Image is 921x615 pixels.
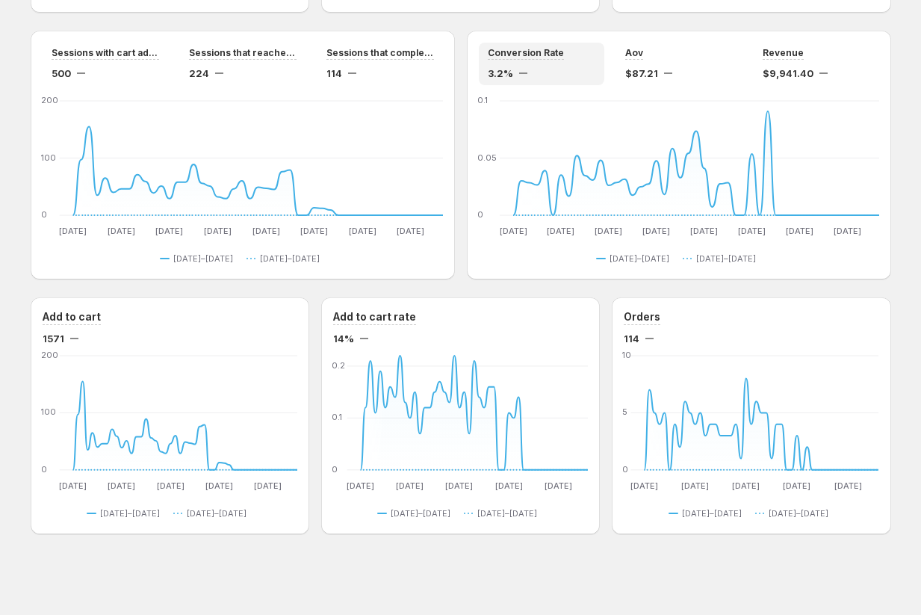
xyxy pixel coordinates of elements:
text: [DATE] [495,480,523,491]
text: 200 [41,95,58,105]
text: [DATE] [445,480,473,491]
span: Sessions that reached checkout [189,47,297,59]
text: 5 [622,407,627,418]
button: [DATE]–[DATE] [596,250,675,268]
span: [DATE]–[DATE] [391,507,450,519]
span: [DATE]–[DATE] [173,253,233,265]
text: [DATE] [347,480,374,491]
text: 10 [622,350,631,360]
text: [DATE] [595,226,622,236]
text: [DATE] [733,480,760,491]
h3: Add to cart rate [333,309,416,324]
text: [DATE] [784,480,811,491]
text: [DATE] [738,226,766,236]
span: [DATE]–[DATE] [610,253,669,265]
text: [DATE] [499,226,527,236]
span: 3.2% [488,66,513,81]
text: [DATE] [348,226,376,236]
text: [DATE] [156,480,184,491]
button: [DATE]–[DATE] [246,250,326,268]
text: [DATE] [107,226,134,236]
h3: Add to cart [43,309,101,324]
span: Aov [625,47,643,59]
text: [DATE] [834,480,862,491]
text: [DATE] [547,226,574,236]
text: [DATE] [545,480,572,491]
text: 0 [41,464,47,475]
text: [DATE] [254,480,282,491]
text: 0 [332,464,338,475]
text: [DATE] [642,226,670,236]
span: [DATE]–[DATE] [187,507,246,519]
text: [DATE] [690,226,718,236]
text: [DATE] [252,226,279,236]
span: Sessions that completed checkout [326,47,434,59]
span: [DATE]–[DATE] [100,507,160,519]
text: 0.2 [332,360,345,371]
span: [DATE]–[DATE] [682,507,742,519]
text: [DATE] [155,226,183,236]
span: Sessions with cart additions [52,47,159,59]
span: Revenue [763,47,804,59]
text: 0.05 [477,152,497,163]
button: [DATE]–[DATE] [755,504,834,522]
button: [DATE]–[DATE] [669,504,748,522]
text: [DATE] [396,480,424,491]
span: $87.21 [625,66,658,81]
span: Conversion Rate [488,47,564,59]
button: [DATE]–[DATE] [464,504,543,522]
span: 114 [624,331,639,346]
text: [DATE] [681,480,709,491]
button: [DATE]–[DATE] [160,250,239,268]
span: [DATE]–[DATE] [477,507,537,519]
text: [DATE] [59,226,87,236]
text: 100 [41,407,56,418]
text: 100 [41,152,56,163]
text: [DATE] [59,480,87,491]
text: [DATE] [300,226,328,236]
button: [DATE]–[DATE] [683,250,762,268]
text: 0.1 [332,412,342,422]
h3: Orders [624,309,660,324]
span: 224 [189,66,209,81]
text: 0 [477,209,483,220]
span: 1571 [43,331,64,346]
text: [DATE] [204,226,232,236]
text: [DATE] [630,480,658,491]
button: [DATE]–[DATE] [173,504,252,522]
span: [DATE]–[DATE] [696,253,756,265]
span: $9,941.40 [763,66,813,81]
text: [DATE] [108,480,135,491]
text: [DATE] [833,226,860,236]
span: 14% [333,331,354,346]
text: 0.1 [477,95,488,105]
text: 0 [622,464,628,475]
span: 114 [326,66,342,81]
button: [DATE]–[DATE] [87,504,166,522]
span: [DATE]–[DATE] [260,253,320,265]
text: [DATE] [786,226,813,236]
text: [DATE] [397,226,424,236]
span: [DATE]–[DATE] [769,507,828,519]
text: [DATE] [205,480,233,491]
span: 500 [52,66,71,81]
text: 0 [41,209,47,220]
text: 200 [41,350,58,360]
button: [DATE]–[DATE] [377,504,456,522]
